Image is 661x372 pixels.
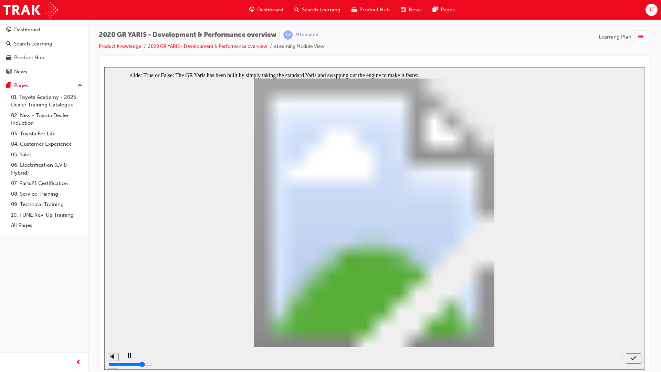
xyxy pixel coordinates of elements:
[14,26,40,34] div: Dashboard
[395,3,427,17] a: news-iconNews
[274,43,325,51] li: eLearning Module View
[3,79,85,92] button: Pages
[14,82,28,90] div: Pages
[3,65,85,78] a: News
[3,22,85,79] button: DashboardSearch LearningProduct HubNews
[3,280,14,302] div: misc controls
[646,4,658,16] button: JT
[244,3,289,17] a: guage-iconDashboard
[8,160,85,178] a: 06. Electrification (EV & Hybrid)
[17,286,29,297] button: play/pause
[359,6,390,14] span: Product Hub
[6,69,11,75] span: news-icon
[649,6,654,14] span: JT
[148,43,267,49] a: 2020 GR YARIS - Development & Performance overview
[6,83,11,89] span: pages-icon
[638,33,643,41] span: list-icon
[6,41,11,47] span: search-icon
[433,6,438,14] span: pages-icon
[599,33,631,41] span: Learning Plan
[294,6,299,14] span: search-icon
[8,139,85,149] a: 04. Customer Experience
[3,38,85,50] a: Search Learning
[249,6,254,14] span: guage-icon
[289,3,346,17] a: search-iconSearch Learning
[3,51,85,64] a: Product Hub
[409,6,422,14] span: News
[77,81,82,90] span: up-icon
[8,149,85,160] a: 05. Sales
[8,92,85,110] a: 01. Toyota Academy - 2025 Dealer Training Catalogue
[8,110,85,128] a: 02. New - Toyota Dealer Induction
[522,286,537,297] button: submit
[17,280,518,302] div: playback controls
[3,286,14,294] button: volume
[8,128,85,139] a: 03. Toyota For Life
[8,199,85,210] a: 09. Technical Training
[99,31,276,39] span: 2020 GR YARIS - Development & Performance overview
[3,23,85,36] a: Dashboard
[6,55,11,61] span: car-icon
[441,6,455,14] span: Pages
[8,189,85,199] a: 08. Service Training
[427,3,460,17] a: pages-iconPages
[8,178,85,189] a: 07. Parts21 Certification
[599,30,650,43] button: Learning Plan
[401,6,406,14] span: news-icon
[283,30,293,40] span: learningRecordVerb_ATTEMPT-icon
[257,6,283,14] span: Dashboard
[8,210,85,220] a: 10. TUNE Rev-Up Training
[4,294,49,300] input: volume
[279,31,281,39] span: |
[14,54,44,62] div: Product Hub
[302,6,340,14] span: Search Learning
[8,220,85,231] a: All Pages
[76,358,81,367] span: prev-icon
[522,280,537,302] nav: slide navigation
[508,286,518,297] button: replay
[3,2,58,18] img: Trak
[295,32,318,38] div: Attempted
[352,6,357,14] span: car-icon
[14,68,27,76] div: News
[99,43,141,49] a: Product Knowledge
[346,3,395,17] a: car-iconProduct Hub
[14,40,52,48] div: Search Learning
[6,27,11,33] span: guage-icon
